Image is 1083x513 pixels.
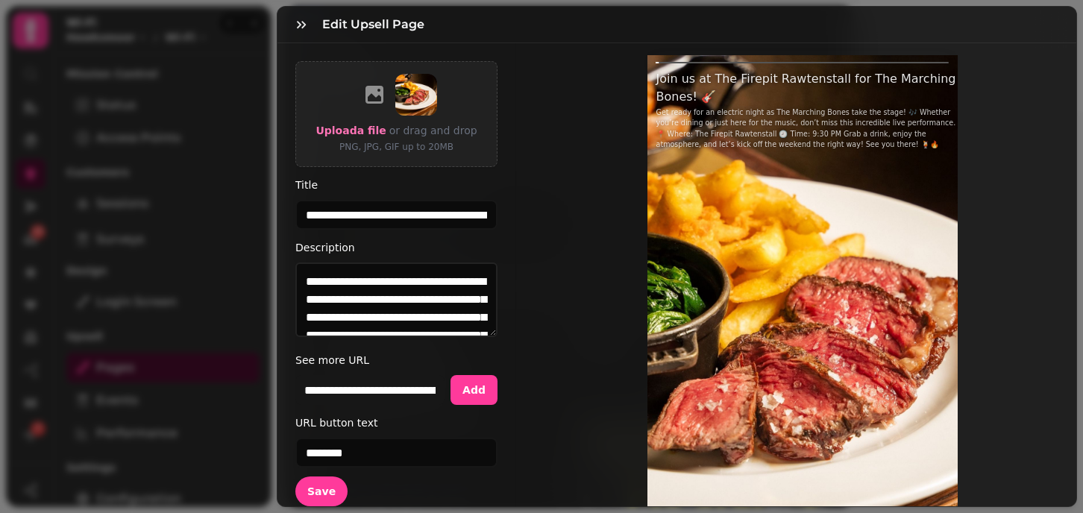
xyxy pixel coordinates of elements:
[316,125,386,136] span: Upload a file
[316,139,477,154] p: PNG, JPG, GIF up to 20MB
[451,375,497,405] button: Add
[295,476,348,506] button: Save
[295,414,497,432] label: URL button text
[295,351,497,369] label: See more URL
[295,239,497,256] label: Description
[395,74,437,116] img: aHR0cHM6Ly9maWxlcy5zdGFtcGVkZS5haS83ZWViN2UyZC02M2Q1LTQ4NWItYTQ2Zi1kYmJiMTk0Njg4MmQvbWVkaWEvMDQxO...
[462,385,486,395] span: Add
[307,486,336,497] span: Save
[386,122,477,139] p: or drag and drop
[295,176,497,194] label: Title
[322,16,430,34] h3: Edit Upsell Page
